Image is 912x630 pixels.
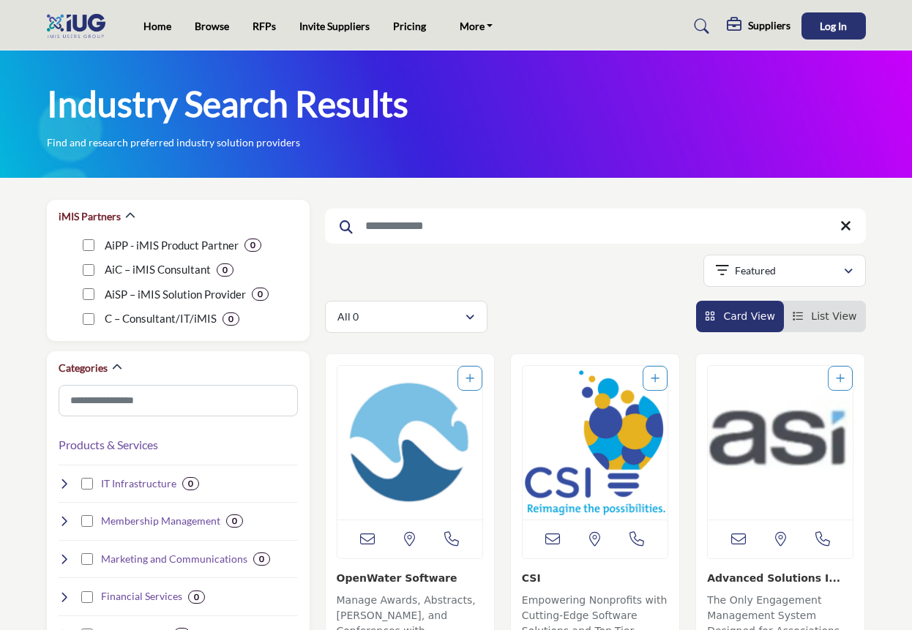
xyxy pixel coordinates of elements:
[735,263,776,278] p: Featured
[83,264,94,276] input: AiC – iMIS Consultant checkbox
[801,12,866,40] button: Log In
[228,314,233,324] b: 0
[81,515,93,527] input: Select Membership Management checkbox
[101,589,182,604] h4: Financial Services: Trusted advisors and services for all your financial management, accounting, ...
[81,478,93,490] input: Select IT Infrastructure checkbox
[47,14,113,38] img: Site Logo
[195,20,229,32] a: Browse
[449,16,504,37] a: More
[105,237,239,254] p: AiPP - iMIS Product Partner: Authorized iMIS Product Partners (AiPPs) are trained, certified, and...
[47,135,300,150] p: Find and research preferred industry solution providers
[680,15,719,38] a: Search
[727,18,790,35] div: Suppliers
[696,301,784,332] li: Card View
[59,436,158,454] button: Products & Services
[143,20,171,32] a: Home
[232,516,237,526] b: 0
[101,514,220,528] h4: Membership Management: Comprehensive solutions for member engagement, retention, and growth to bu...
[101,552,247,566] h4: Marketing and Communications: Specialists in crafting effective marketing campaigns and communica...
[250,240,255,250] b: 0
[182,477,199,490] div: 0 Results For IT Infrastructure
[59,209,121,224] h2: iMIS Partners
[811,310,856,322] span: List View
[81,553,93,565] input: Select Marketing and Communications checkbox
[523,366,668,520] img: CSI
[105,310,217,327] p: C – Consultant/IT/iMIS: C – Consultant/IT/iMIS
[337,310,359,324] p: All 0
[393,20,426,32] a: Pricing
[325,301,487,333] button: All 0
[83,239,94,251] input: AiPP - iMIS Product Partner checkbox
[703,255,866,287] button: Featured
[105,261,211,278] p: AiC – iMIS Consultant: Authorized iMIS Consultants (AiCs) are trained, certified, and authorized ...
[253,552,270,566] div: 0 Results For Marketing and Communications
[708,366,853,520] img: Advanced Solutions International
[59,361,108,375] h2: Categories
[748,19,790,32] h5: Suppliers
[253,20,276,32] a: RFPs
[105,286,246,303] p: AiSP – iMIS Solution Provider: Authorized iMIS Solution Providers (AiSPs) are trained, certified,...
[784,301,866,332] li: List View
[522,570,668,585] h3: CSI
[81,591,93,603] input: Select Financial Services checkbox
[337,570,483,585] h3: OpenWater Software
[252,288,269,301] div: 0 Results For AiSP – iMIS Solution Provider
[244,239,261,252] div: 0 Results For AiPP - iMIS Product Partner
[299,20,370,32] a: Invite Suppliers
[707,570,853,585] h3: Advanced Solutions International
[83,288,94,300] input: AiSP – iMIS Solution Provider checkbox
[325,209,866,244] input: Search Keyword
[337,572,457,584] a: OpenWater Software
[258,289,263,299] b: 0
[337,366,482,520] img: OpenWater Software
[820,20,847,32] span: Log In
[723,310,774,322] span: Card View
[217,263,233,277] div: 0 Results For AiC – iMIS Consultant
[223,312,239,326] div: 0 Results For C – Consultant/IT/iMIS
[337,366,482,520] a: Open Listing in new tab
[793,310,857,322] a: View List
[188,590,205,604] div: 0 Results For Financial Services
[47,81,408,127] h1: Industry Search Results
[707,572,840,584] a: Advanced Solutions I...
[836,372,845,384] a: Add To List
[705,310,775,322] a: View Card
[523,366,668,520] a: Open Listing in new tab
[708,366,853,520] a: Open Listing in new tab
[101,476,176,491] h4: IT Infrastructure: Reliable providers of hardware, software, and network solutions to ensure a se...
[226,514,243,528] div: 0 Results For Membership Management
[651,372,659,384] a: Add To List
[188,479,193,489] b: 0
[194,592,199,602] b: 0
[83,313,94,325] input: C – Consultant/IT/iMIS checkbox
[259,554,264,564] b: 0
[59,385,298,416] input: Search Category
[223,265,228,275] b: 0
[466,372,474,384] a: Add To List
[522,572,541,584] a: CSI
